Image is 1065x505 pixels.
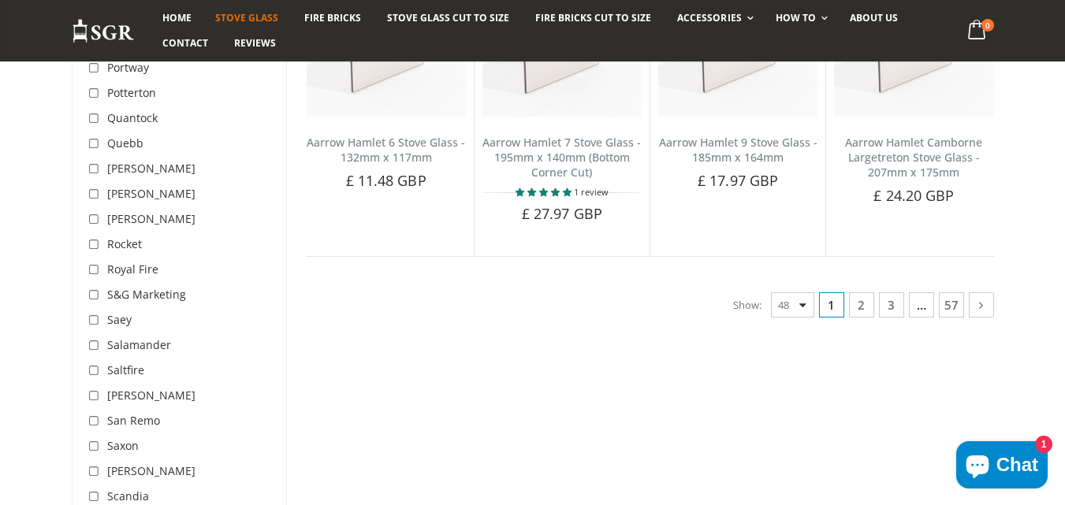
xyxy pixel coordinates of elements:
[961,16,993,46] a: 0
[873,186,954,205] span: £ 24.20 GBP
[764,6,836,31] a: How To
[222,31,288,56] a: Reviews
[107,211,195,226] span: [PERSON_NAME]
[375,6,521,31] a: Stove Glass Cut To Size
[162,36,208,50] span: Contact
[72,18,135,44] img: Stove Glass Replacement
[346,171,426,190] span: £ 11.48 GBP
[522,204,602,223] span: £ 27.97 GBP
[482,135,641,180] a: Aarrow Hamlet 7 Stove Glass - 195mm x 140mm (Bottom Corner Cut)
[107,362,144,377] span: Saltfire
[107,438,139,453] span: Saxon
[107,312,132,327] span: Saey
[304,11,361,24] span: Fire Bricks
[107,236,142,251] span: Rocket
[162,11,192,24] span: Home
[107,463,195,478] span: [PERSON_NAME]
[516,186,574,198] span: 5.00 stars
[107,388,195,403] span: [PERSON_NAME]
[387,11,509,24] span: Stove Glass Cut To Size
[939,292,964,317] a: 57
[107,488,149,503] span: Scandia
[819,292,844,317] span: 1
[107,186,195,201] span: [PERSON_NAME]
[292,6,373,31] a: Fire Bricks
[776,11,816,24] span: How To
[107,287,186,302] span: S&G Marketing
[981,19,994,32] span: 0
[698,171,778,190] span: £ 17.97 GBP
[909,292,934,317] span: …
[665,6,761,31] a: Accessories
[951,441,1052,492] inbox-online-store-chat: Shopify online store chat
[849,292,874,317] a: 2
[733,292,762,317] span: Show:
[151,6,203,31] a: Home
[850,11,898,24] span: About us
[677,11,741,24] span: Accessories
[574,186,609,198] span: 1 review
[107,136,143,150] span: Quebb
[879,292,904,317] a: 3
[838,6,910,31] a: About us
[523,6,663,31] a: Fire Bricks Cut To Size
[151,31,220,56] a: Contact
[107,85,156,100] span: Potterton
[107,60,149,75] span: Portway
[107,161,195,176] span: [PERSON_NAME]
[107,262,158,277] span: Royal Fire
[107,413,160,428] span: San Remo
[215,11,278,24] span: Stove Glass
[107,337,171,352] span: Salamander
[535,11,651,24] span: Fire Bricks Cut To Size
[845,135,982,180] a: Aarrow Hamlet Camborne Largetreton Stove Glass - 207mm x 175mm
[307,135,465,165] a: Aarrow Hamlet 6 Stove Glass - 132mm x 117mm
[203,6,290,31] a: Stove Glass
[659,135,817,165] a: Aarrow Hamlet 9 Stove Glass - 185mm x 164mm
[107,110,158,125] span: Quantock
[234,36,276,50] span: Reviews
